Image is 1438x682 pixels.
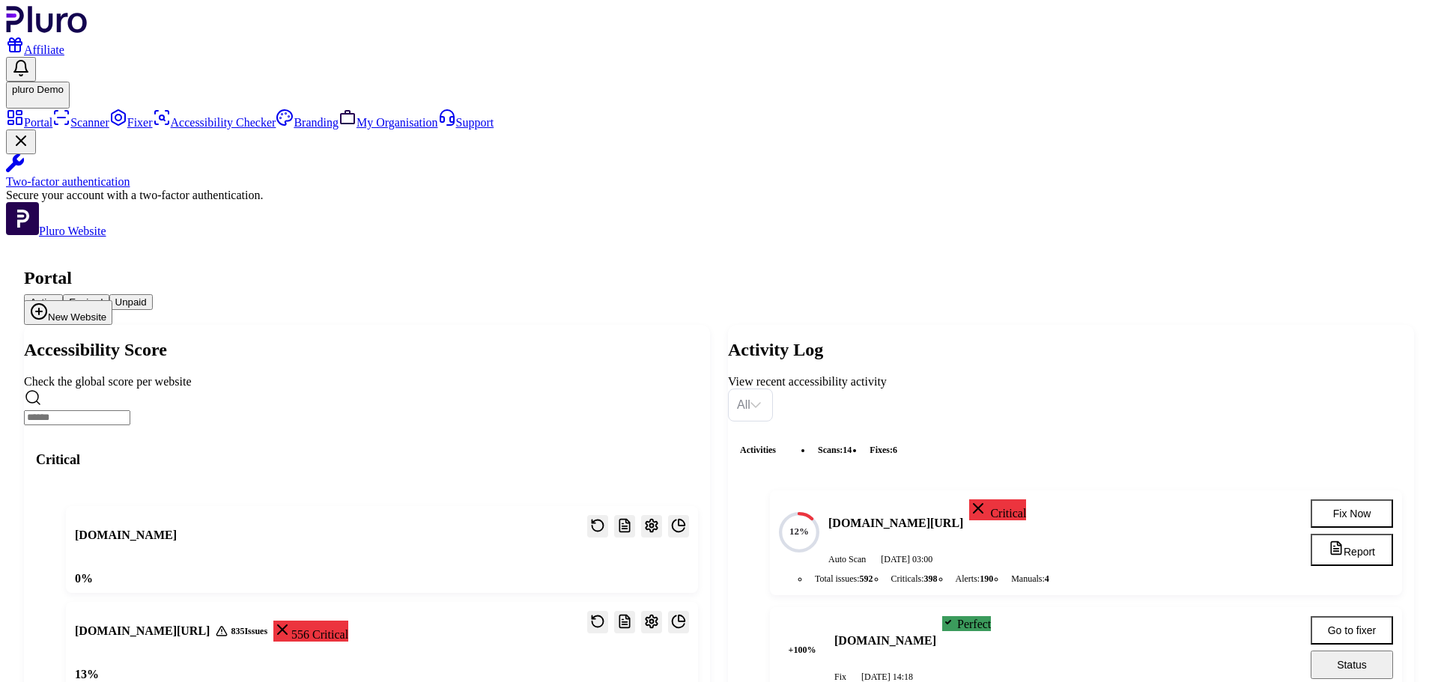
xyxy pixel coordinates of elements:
[12,84,64,95] span: pluro Demo
[6,130,36,154] button: Close Two-factor authentication notification
[1045,573,1049,584] span: 4
[6,116,52,129] a: Portal
[24,340,710,360] h2: Accessibility Score
[273,621,348,642] div: 556 Critical
[216,625,267,637] div: 835 Issues
[885,571,944,586] li: Criticals :
[843,445,852,455] span: 14
[52,116,109,129] a: Scanner
[942,616,991,631] div: Perfect
[728,375,1414,389] div: View recent accessibility activity
[809,571,879,586] li: Total issues :
[828,553,1287,565] div: Auto Scan [DATE] 03:00
[153,116,276,129] a: Accessibility Checker
[1005,571,1055,586] li: Manuals :
[75,527,177,544] h3: [DOMAIN_NAME]
[6,22,88,35] a: Logo
[6,189,1432,202] div: Secure your account with a two-factor authentication.
[893,445,897,455] span: 6
[587,515,608,538] button: Reset the cache
[860,573,873,584] span: 592
[950,571,1000,586] li: Alerts :
[614,611,635,633] button: Reports
[834,633,936,649] h4: [DOMAIN_NAME]
[782,630,822,670] span: + 100 %
[109,294,153,310] button: Unpaid
[641,611,662,633] button: Open settings
[812,442,858,457] li: scans :
[1311,651,1393,679] button: Status
[75,570,93,587] div: 0 %
[6,225,106,237] a: Open Pluro Website
[109,116,153,129] a: Fixer
[24,375,710,389] div: Check the global score per website
[728,340,1414,360] h2: Activity Log
[75,623,210,639] h3: [DOMAIN_NAME][URL]
[36,451,698,469] h3: Critical
[6,82,70,109] button: pluro Demopluro Demo
[1311,534,1393,566] button: Report
[6,109,1432,238] aside: Sidebar menu
[864,442,903,457] li: fixes :
[740,433,1402,466] div: Activities
[6,57,36,82] button: Open notifications, you have 0 new notifications
[641,515,662,538] button: Open settings
[24,294,63,310] button: Active
[668,515,689,538] button: Open website overview
[24,410,130,425] input: Search
[587,611,608,633] button: Reset the cache
[668,611,689,633] button: Open website overview
[339,116,438,129] a: My Organisation
[115,296,147,308] span: Unpaid
[438,116,494,129] a: Support
[1311,616,1393,645] button: Go to fixer
[63,294,109,310] button: Expired
[789,526,809,537] text: 12%
[24,268,1414,288] h1: Portal
[6,175,1432,189] div: Two-factor authentication
[924,573,938,584] span: 398
[24,300,112,325] button: New Website
[969,499,1026,520] div: Critical
[30,296,57,308] span: Active
[1311,499,1393,528] button: Fix Now
[614,515,635,538] button: Reports
[980,573,993,584] span: 190
[276,116,339,129] a: Branding
[6,43,64,56] a: Affiliate
[728,389,773,421] div: Set sorting
[6,154,1432,189] a: Two-factor authentication
[69,296,103,308] span: Expired
[828,515,963,532] h4: [DOMAIN_NAME][URL]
